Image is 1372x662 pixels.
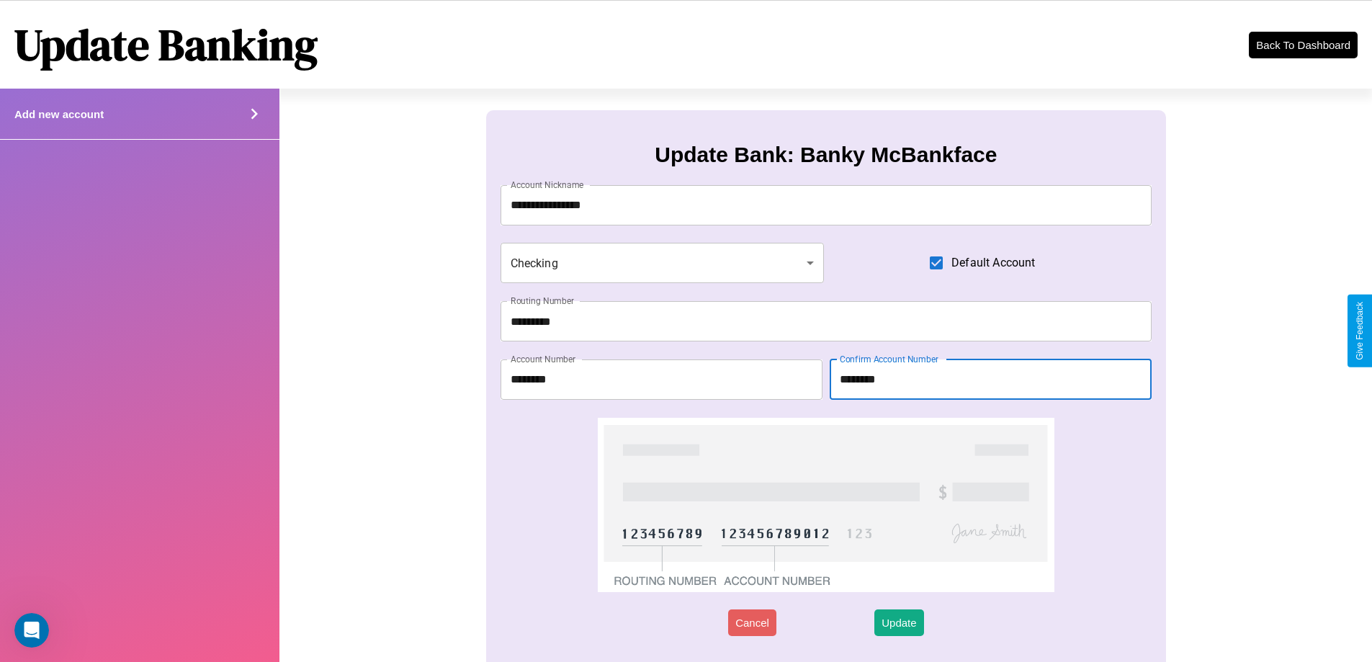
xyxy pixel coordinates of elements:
label: Account Nickname [511,179,584,191]
label: Confirm Account Number [840,353,938,365]
label: Routing Number [511,295,574,307]
button: Cancel [728,609,776,636]
label: Account Number [511,353,575,365]
div: Give Feedback [1355,302,1365,360]
img: check [598,418,1054,592]
button: Update [874,609,923,636]
h4: Add new account [14,108,104,120]
div: Checking [501,243,825,283]
iframe: Intercom live chat [14,613,49,648]
h1: Update Banking [14,15,318,74]
h3: Update Bank: Banky McBankface [655,143,997,167]
button: Back To Dashboard [1249,32,1358,58]
span: Default Account [951,254,1035,272]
